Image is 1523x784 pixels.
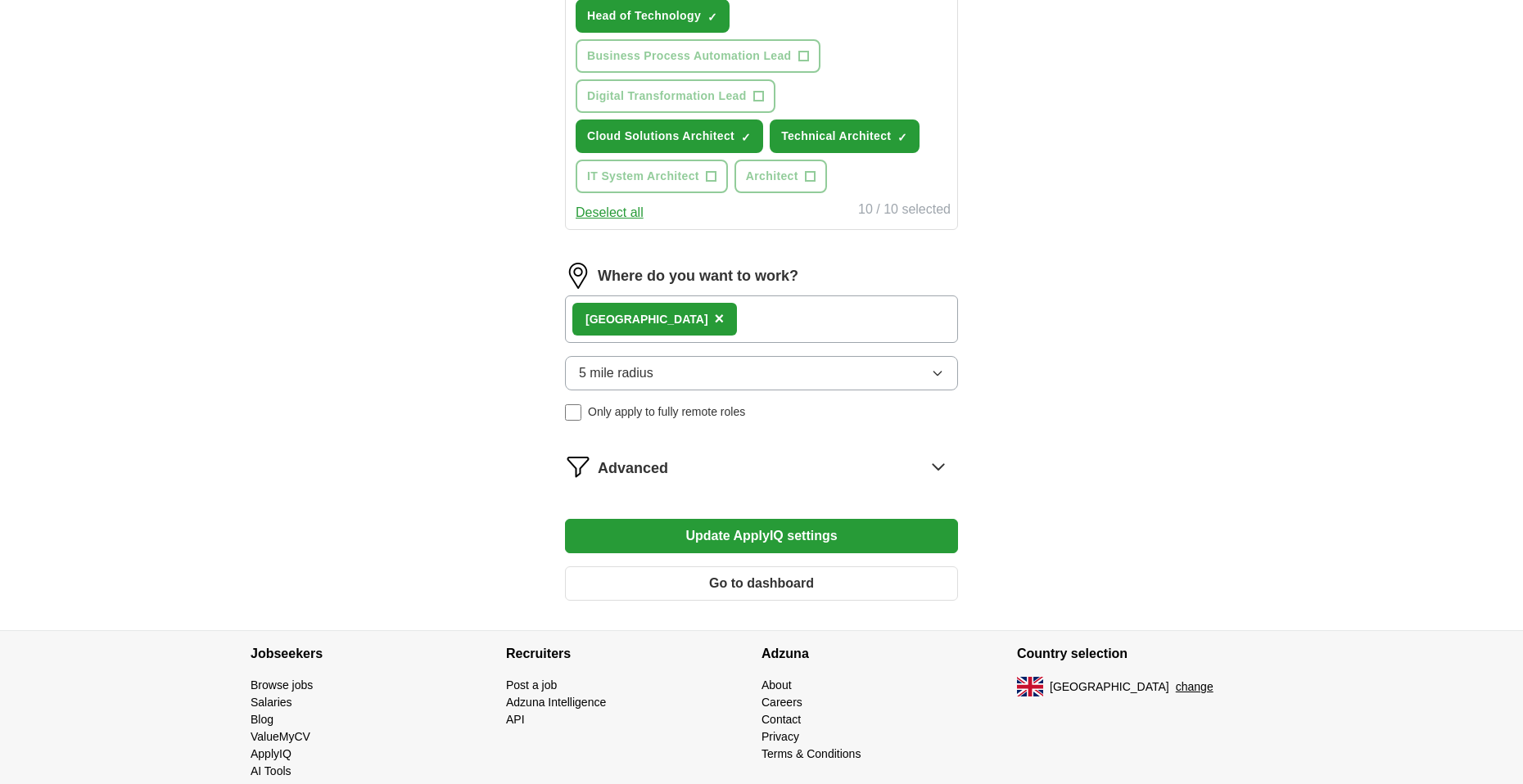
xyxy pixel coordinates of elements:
[576,160,728,193] button: IT System Architect
[1017,631,1272,677] h4: Country selection
[588,403,745,421] span: Only apply to fully remote roles
[576,79,775,113] button: Digital Transformation Lead
[506,696,606,709] a: Adzuna Intelligence
[598,265,798,287] label: Where do you want to work?
[761,730,799,743] a: Privacy
[579,363,653,383] span: 5 mile radius
[1176,678,1213,696] button: change
[576,119,763,153] button: Cloud Solutions Architect✓
[761,678,792,692] a: About
[251,730,310,743] a: ValueMyCV
[858,200,951,223] div: 10 / 10 selected
[770,119,920,153] button: Technical Architect✓
[761,713,801,726] a: Contact
[715,309,725,327] span: ×
[715,307,725,331] button: ×
[897,131,907,144] span: ✓
[761,696,802,709] a: Careers
[598,457,668,480] span: Advanced
[741,131,751,144] span: ✓
[781,128,891,145] span: Technical Architect
[251,696,292,709] a: Salaries
[761,747,861,760] a: Terms & Conditions
[251,747,291,760] a: ApplyIQ
[707,11,717,24] span: ✓
[587,7,701,25] span: Head of Technology
[746,168,798,185] span: Architect
[576,39,820,73] button: Business Process Automation Lead
[734,160,827,193] button: Architect
[565,453,591,480] img: filter
[565,519,958,553] button: Update ApplyIQ settings
[251,678,313,692] a: Browse jobs
[587,88,747,105] span: Digital Transformation Lead
[565,356,958,390] button: 5 mile radius
[565,566,958,601] button: Go to dashboard
[587,168,699,185] span: IT System Architect
[587,128,734,145] span: Cloud Solutions Architect
[587,47,792,65] span: Business Process Automation Lead
[251,713,273,726] a: Blog
[506,713,525,726] a: API
[576,203,644,223] button: Deselect all
[1050,678,1169,696] span: [GEOGRAPHIC_DATA]
[565,404,581,421] input: Only apply to fully remote roles
[251,764,291,777] a: AI Tools
[565,263,591,289] img: location.png
[506,678,557,692] a: Post a job
[585,311,708,328] div: [GEOGRAPHIC_DATA]
[1017,677,1043,696] img: UK flag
